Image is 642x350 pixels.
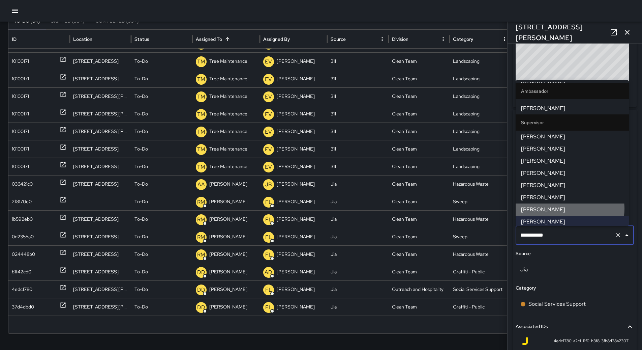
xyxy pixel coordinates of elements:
p: JB [265,181,272,189]
div: Clean Team [389,87,450,105]
p: [PERSON_NAME] [209,211,247,228]
div: Hazardous Waste [450,175,511,193]
span: [PERSON_NAME] [521,181,623,189]
div: 1375 Market Street [70,245,131,263]
button: Category column menu [500,34,509,44]
div: 10100171 [12,88,29,105]
div: 024448b0 [12,246,35,263]
div: Source [331,36,346,42]
p: [PERSON_NAME] [209,176,247,193]
div: 49 Van Ness Avenue [70,123,131,140]
div: 10100171 [12,70,29,87]
div: Clean Team [389,105,450,123]
div: Jia [327,210,389,228]
div: 1438 Market Street [70,158,131,175]
div: Landscaping [450,158,511,175]
div: Landscaping [450,123,511,140]
p: [PERSON_NAME] [209,193,247,210]
p: [PERSON_NAME] [277,140,315,158]
div: 10100171 [12,105,29,123]
p: DD [197,303,205,312]
div: 10100171 [12,140,29,158]
div: Landscaping [450,140,511,158]
div: 1375 Market Street [70,210,131,228]
div: 4 Van Ness Avenue [70,87,131,105]
p: Tree Maintenance [209,140,247,158]
div: Landscaping [450,87,511,105]
div: Clean Team [389,52,450,70]
div: Clean Team [389,140,450,158]
p: [PERSON_NAME] [277,88,315,105]
p: Tree Maintenance [209,158,247,175]
div: 1550 Market Street [70,52,131,70]
p: FL [265,216,272,224]
div: 311 [327,70,389,87]
p: EV [265,110,272,118]
p: EV [265,128,272,136]
p: EV [265,163,272,171]
p: To-Do [134,281,148,298]
p: [PERSON_NAME] [277,281,315,298]
p: AA [197,181,205,189]
div: 311 [327,52,389,70]
div: Landscaping [450,70,511,87]
div: Clean Team [389,245,450,263]
p: RM [197,233,205,241]
span: [PERSON_NAME] [521,169,623,177]
div: 311 [327,123,389,140]
p: RM [197,251,205,259]
div: Clean Team [389,298,450,316]
p: EV [265,93,272,101]
div: 10100171 [12,158,29,175]
div: 333 Franklin Street [70,175,131,193]
p: [PERSON_NAME] [209,263,247,280]
div: Landscaping [450,105,511,123]
p: To-Do [134,70,148,87]
div: 2f8170e0 [12,193,32,210]
div: Hazardous Waste [450,210,511,228]
p: [PERSON_NAME] [277,105,315,123]
p: [PERSON_NAME] [277,211,315,228]
div: 311 [327,140,389,158]
p: RM [197,216,205,224]
div: 37d4dbd0 [12,298,34,316]
button: Source column menu [377,34,387,44]
p: To-Do [134,158,148,175]
div: 1b592eb0 [12,211,33,228]
div: Location [73,36,92,42]
span: [PERSON_NAME] [521,193,623,201]
div: Jia [327,263,389,280]
div: 1540 Market Street [70,70,131,87]
span: [PERSON_NAME] [521,157,623,165]
button: Division column menu [438,34,448,44]
p: To-Do [134,123,148,140]
div: Clean Team [389,70,450,87]
div: 14 Larkin Street [70,280,131,298]
p: To-Do [134,263,148,280]
p: FL [265,303,272,312]
div: Hazardous Waste [450,245,511,263]
p: To-Do [134,211,148,228]
p: TM [197,128,205,136]
p: [PERSON_NAME] [209,298,247,316]
p: Tree Maintenance [209,88,247,105]
p: [PERSON_NAME] [277,246,315,263]
p: DD [197,286,205,294]
p: RM [197,198,205,206]
p: FL [265,251,272,259]
div: 30 Larkin Street [70,298,131,316]
div: 311 [327,158,389,175]
div: Clean Team [389,123,450,140]
div: Clean Team [389,263,450,280]
div: 4edc1780 [12,281,32,298]
div: Clean Team [389,193,450,210]
span: [PERSON_NAME] [521,145,623,153]
p: To-Do [134,176,148,193]
div: ID [12,36,17,42]
p: TM [197,93,205,101]
p: TM [197,75,205,83]
div: Clean Team [389,158,450,175]
p: To-Do [134,193,148,210]
div: 036421c0 [12,176,33,193]
p: [PERSON_NAME] [277,53,315,70]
